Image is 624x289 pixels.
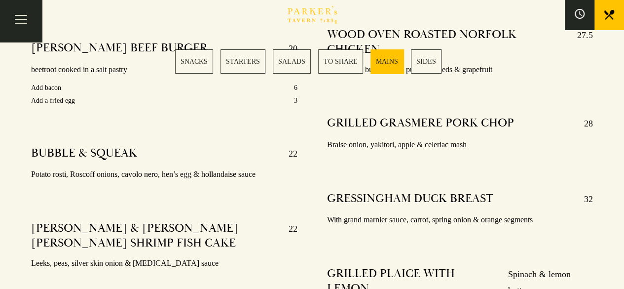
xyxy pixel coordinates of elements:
a: 2 / 6 [220,49,265,74]
p: 22 [279,221,297,250]
a: 5 / 6 [370,49,404,74]
a: 4 / 6 [318,49,363,74]
p: 32 [574,191,593,207]
h4: GRESSINGHAM DUCK BREAST [327,191,493,207]
p: 3 [294,94,297,107]
a: 3 / 6 [273,49,311,74]
p: Add a fried egg [31,94,75,107]
h4: [PERSON_NAME] & [PERSON_NAME] [PERSON_NAME] SHRIMP FISH CAKE [31,221,278,250]
p: Leeks, peas, silver skin onion & [MEDICAL_DATA] sauce [31,256,297,271]
p: 22 [279,146,297,162]
a: 1 / 6 [175,49,213,74]
p: With grand marnier sauce, carrot, spring onion & orange segments [327,213,593,227]
h4: BUBBLE & SQUEAK [31,146,137,162]
p: 28 [574,116,593,131]
p: Potato rosti, Roscoff onions, cavolo nero, hen’s egg & hollandaise sauce [31,167,297,182]
a: 6 / 6 [411,49,441,74]
h4: GRILLED GRASMERE PORK CHOP [327,116,514,131]
p: Braise onion, yakitori, apple & celeriac mash [327,138,593,152]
